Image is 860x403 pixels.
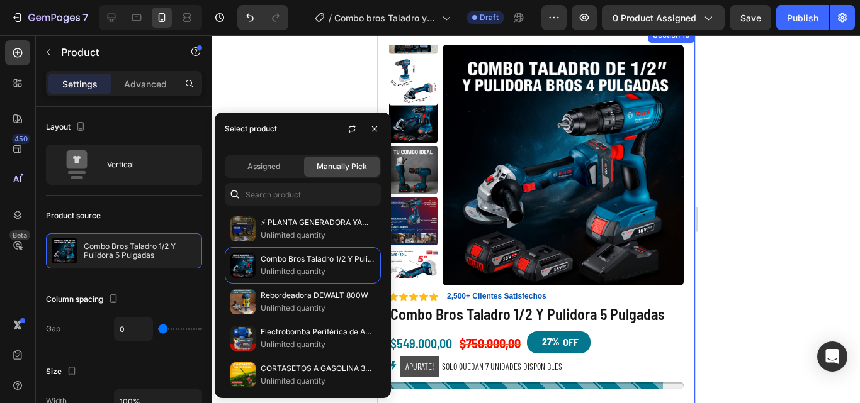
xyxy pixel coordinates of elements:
[61,45,168,60] p: Product
[115,317,152,340] input: Auto
[329,11,332,25] span: /
[9,230,30,240] div: Beta
[225,183,381,206] input: Search in Settings & Advanced
[230,253,256,278] img: collections
[46,323,60,334] div: Gap
[817,341,847,372] div: Open Intercom Messenger
[602,5,725,30] button: 0 product assigned
[107,150,184,179] div: Vertical
[261,375,375,387] p: Unlimited quantity
[230,362,256,387] img: collections
[230,326,256,351] img: collections
[82,10,88,25] p: 7
[261,216,375,229] p: ⚡ PLANTA GENERADORA YAMAHA 1500W – MODELO HZ1500 (SIN ESCOBILLAS)
[613,11,696,25] span: 0 product assigned
[52,238,77,263] img: product feature img
[46,210,101,221] div: Product source
[740,13,761,23] span: Save
[237,5,288,30] div: Undo/Redo
[261,289,375,302] p: Rebordeadora DEWALT 800W
[261,302,375,314] p: Unlimited quantity
[378,35,695,403] iframe: Design area
[12,134,30,144] div: 450
[46,363,79,380] div: Size
[334,11,437,25] span: Combo bros Taladro y Pulidora
[787,11,818,25] div: Publish
[247,161,280,172] span: Assigned
[225,123,277,135] div: Select product
[480,12,499,23] span: Draft
[124,77,167,91] p: Advanced
[317,161,367,172] span: Manually Pick
[62,77,98,91] p: Settings
[5,5,94,30] button: 7
[261,253,375,265] p: Combo Bros Taladro 1/2 Y Pulidora 5 Pulgadas
[46,291,121,308] div: Column spacing
[776,5,829,30] button: Publish
[261,362,375,375] p: CORTASETOS A GASOLINA 35,5CC – HOJA 76CM SHINDAIWA PROFESIONAL
[84,242,196,260] p: Combo Bros Taladro 1/2 Y Pulidora 5 Pulgadas
[230,216,256,241] img: collections
[261,229,375,241] p: Unlimited quantity
[230,289,256,314] img: collections
[730,5,771,30] button: Save
[261,326,375,338] p: Electrobomba Periférica de Agua 1/2 HP
[46,119,88,136] div: Layout
[261,265,375,278] p: Unlimited quantity
[261,338,375,351] p: Unlimited quantity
